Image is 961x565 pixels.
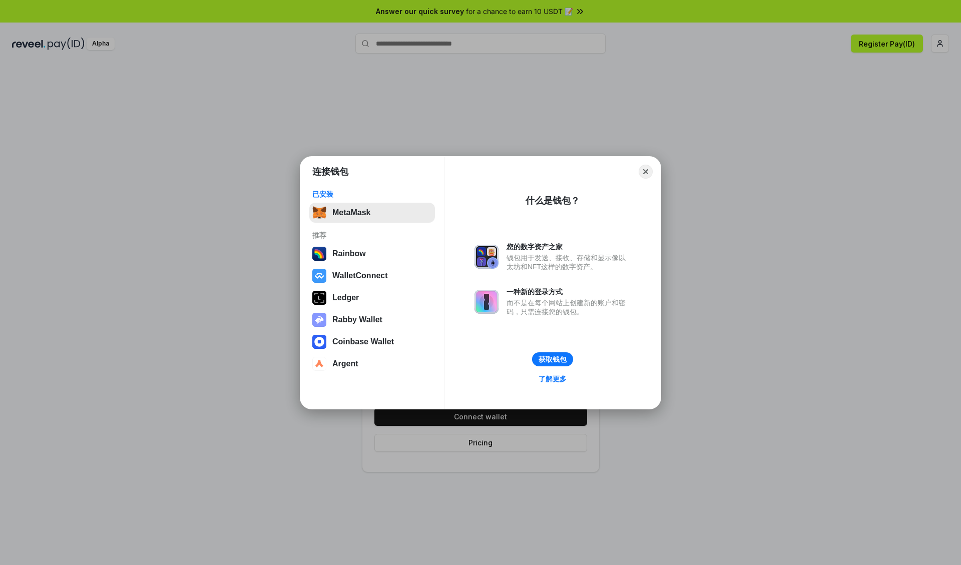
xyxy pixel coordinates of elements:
[507,242,631,251] div: 您的数字资产之家
[332,315,382,324] div: Rabby Wallet
[332,359,358,368] div: Argent
[309,354,435,374] button: Argent
[309,332,435,352] button: Coinbase Wallet
[312,166,348,178] h1: 连接钱包
[309,203,435,223] button: MetaMask
[474,290,499,314] img: svg+xml,%3Csvg%20xmlns%3D%22http%3A%2F%2Fwww.w3.org%2F2000%2Fsvg%22%20fill%3D%22none%22%20viewBox...
[332,271,388,280] div: WalletConnect
[507,298,631,316] div: 而不是在每个网站上创建新的账户和密码，只需连接您的钱包。
[539,374,567,383] div: 了解更多
[312,335,326,349] img: svg+xml,%3Csvg%20width%3D%2228%22%20height%3D%2228%22%20viewBox%3D%220%200%2028%2028%22%20fill%3D...
[507,253,631,271] div: 钱包用于发送、接收、存储和显示像以太坊和NFT这样的数字资产。
[309,244,435,264] button: Rainbow
[533,372,573,385] a: 了解更多
[539,355,567,364] div: 获取钱包
[332,208,370,217] div: MetaMask
[526,195,580,207] div: 什么是钱包？
[507,287,631,296] div: 一种新的登录方式
[639,165,653,179] button: Close
[312,206,326,220] img: svg+xml,%3Csvg%20fill%3D%22none%22%20height%3D%2233%22%20viewBox%3D%220%200%2035%2033%22%20width%...
[474,245,499,269] img: svg+xml,%3Csvg%20xmlns%3D%22http%3A%2F%2Fwww.w3.org%2F2000%2Fsvg%22%20fill%3D%22none%22%20viewBox...
[312,231,432,240] div: 推荐
[312,190,432,199] div: 已安装
[312,313,326,327] img: svg+xml,%3Csvg%20xmlns%3D%22http%3A%2F%2Fwww.w3.org%2F2000%2Fsvg%22%20fill%3D%22none%22%20viewBox...
[312,291,326,305] img: svg+xml,%3Csvg%20xmlns%3D%22http%3A%2F%2Fwww.w3.org%2F2000%2Fsvg%22%20width%3D%2228%22%20height%3...
[332,249,366,258] div: Rainbow
[312,357,326,371] img: svg+xml,%3Csvg%20width%3D%2228%22%20height%3D%2228%22%20viewBox%3D%220%200%2028%2028%22%20fill%3D...
[332,293,359,302] div: Ledger
[532,352,573,366] button: 获取钱包
[312,247,326,261] img: svg+xml,%3Csvg%20width%3D%22120%22%20height%3D%22120%22%20viewBox%3D%220%200%20120%20120%22%20fil...
[309,266,435,286] button: WalletConnect
[312,269,326,283] img: svg+xml,%3Csvg%20width%3D%2228%22%20height%3D%2228%22%20viewBox%3D%220%200%2028%2028%22%20fill%3D...
[332,337,394,346] div: Coinbase Wallet
[309,288,435,308] button: Ledger
[309,310,435,330] button: Rabby Wallet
